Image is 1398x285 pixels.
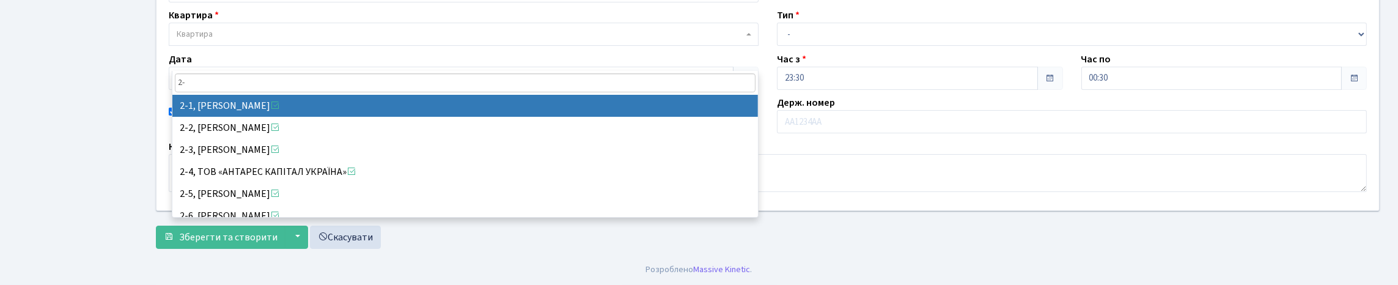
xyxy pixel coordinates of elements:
li: 2-1, [PERSON_NAME] [172,95,758,117]
span: Зберегти та створити [179,231,278,244]
label: Квартира [169,8,219,23]
div: Розроблено . [646,263,752,276]
li: 2-2, [PERSON_NAME] [172,117,758,139]
li: 2-5, [PERSON_NAME] [172,183,758,205]
li: 2-4, ТОВ «АНТАРЕС КАПІТАЛ УКРАЇНА» [172,161,758,183]
label: Коментар [169,139,214,154]
a: Скасувати [310,226,381,249]
input: АА1234АА [777,110,1367,133]
label: Держ. номер [777,95,835,110]
li: 2-6, [PERSON_NAME] [172,205,758,227]
label: Тип [777,8,800,23]
label: Дата [169,52,192,67]
label: Час по [1081,52,1111,67]
span: Квартира [177,28,213,40]
label: Час з [777,52,806,67]
button: Зберегти та створити [156,226,285,249]
li: 2-3, [PERSON_NAME] [172,139,758,161]
a: Massive Kinetic [694,263,751,276]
